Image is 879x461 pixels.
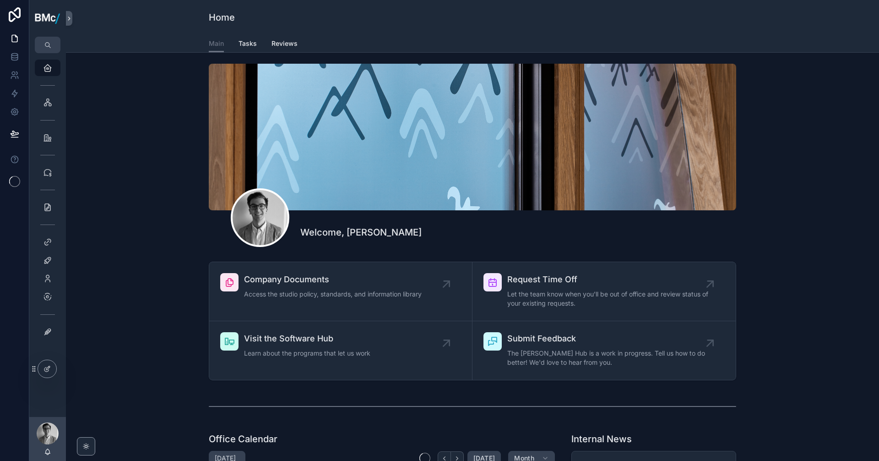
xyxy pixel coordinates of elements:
a: Request Time OffLet the team know when you'll be out of office and review status of your existing... [472,262,736,321]
span: Tasks [239,39,257,48]
span: Reviews [271,39,298,48]
span: Visit the Software Hub [244,332,370,345]
a: Main [209,35,224,53]
a: Visit the Software HubLearn about the programs that let us work [209,321,472,380]
span: Learn about the programs that let us work [244,349,370,358]
span: Request Time Off [507,273,710,286]
div: scrollable content [29,53,66,352]
a: Reviews [271,35,298,54]
span: Submit Feedback [507,332,710,345]
img: App logo [35,11,60,25]
span: Main [209,39,224,48]
h1: Office Calendar [209,433,277,445]
a: Company DocumentsAccess the studio policy, standards, and information library [209,262,472,321]
a: Submit FeedbackThe [PERSON_NAME] Hub is a work in progress. Tell us how to do better! We'd love t... [472,321,736,380]
a: Tasks [239,35,257,54]
span: Company Documents [244,273,422,286]
h1: Home [209,11,235,24]
span: The [PERSON_NAME] Hub is a work in progress. Tell us how to do better! We'd love to hear from you. [507,349,710,367]
h1: Internal News [571,433,632,445]
h1: Welcome, [PERSON_NAME] [300,226,422,239]
span: Let the team know when you'll be out of office and review status of your existing requests. [507,290,710,308]
span: Access the studio policy, standards, and information library [244,290,422,299]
